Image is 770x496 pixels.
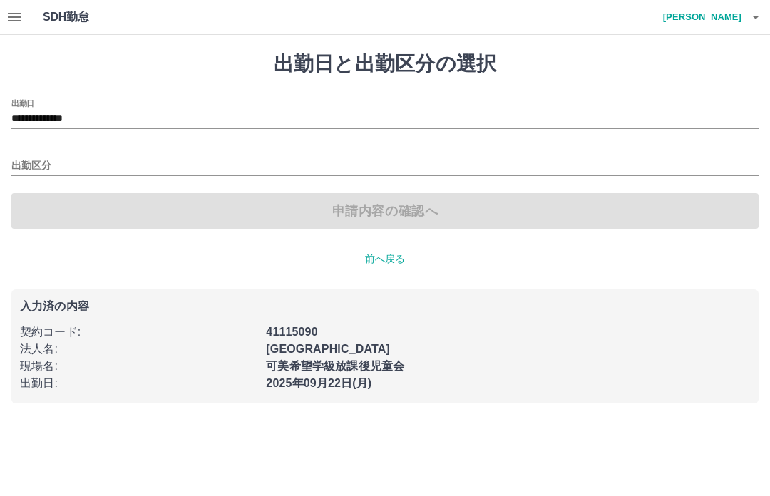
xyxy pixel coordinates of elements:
[20,341,257,358] p: 法人名 :
[20,375,257,392] p: 出勤日 :
[266,360,404,372] b: 可美希望学級放課後児童会
[266,343,390,355] b: [GEOGRAPHIC_DATA]
[20,324,257,341] p: 契約コード :
[11,52,759,76] h1: 出勤日と出勤区分の選択
[11,252,759,267] p: 前へ戻る
[266,326,317,338] b: 41115090
[11,98,34,108] label: 出勤日
[20,358,257,375] p: 現場名 :
[266,377,371,389] b: 2025年09月22日(月)
[20,301,750,312] p: 入力済の内容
